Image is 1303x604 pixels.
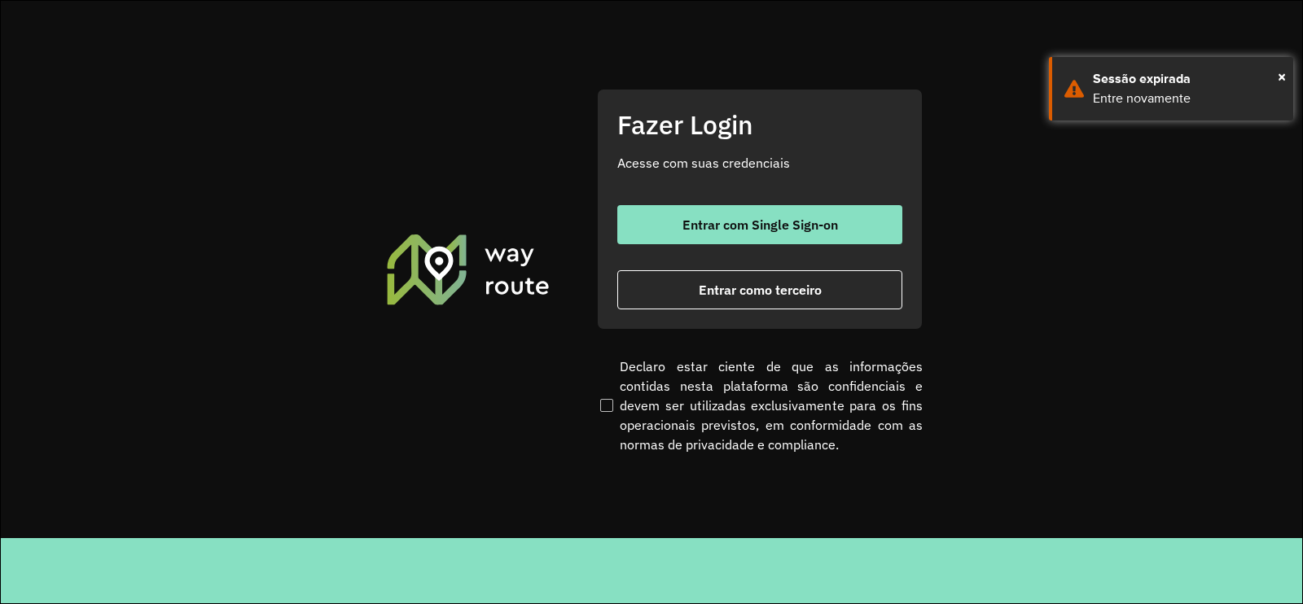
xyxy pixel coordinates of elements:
[682,218,838,231] span: Entrar com Single Sign-on
[1093,69,1281,89] div: Sessão expirada
[617,205,902,244] button: button
[597,357,923,454] label: Declaro estar ciente de que as informações contidas nesta plataforma são confidenciais e devem se...
[617,109,902,140] h2: Fazer Login
[1278,64,1286,89] span: ×
[1093,89,1281,108] div: Entre novamente
[1278,64,1286,89] button: Close
[617,270,902,309] button: button
[384,232,552,307] img: Roteirizador AmbevTech
[699,283,822,296] span: Entrar como terceiro
[617,153,902,173] p: Acesse com suas credenciais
